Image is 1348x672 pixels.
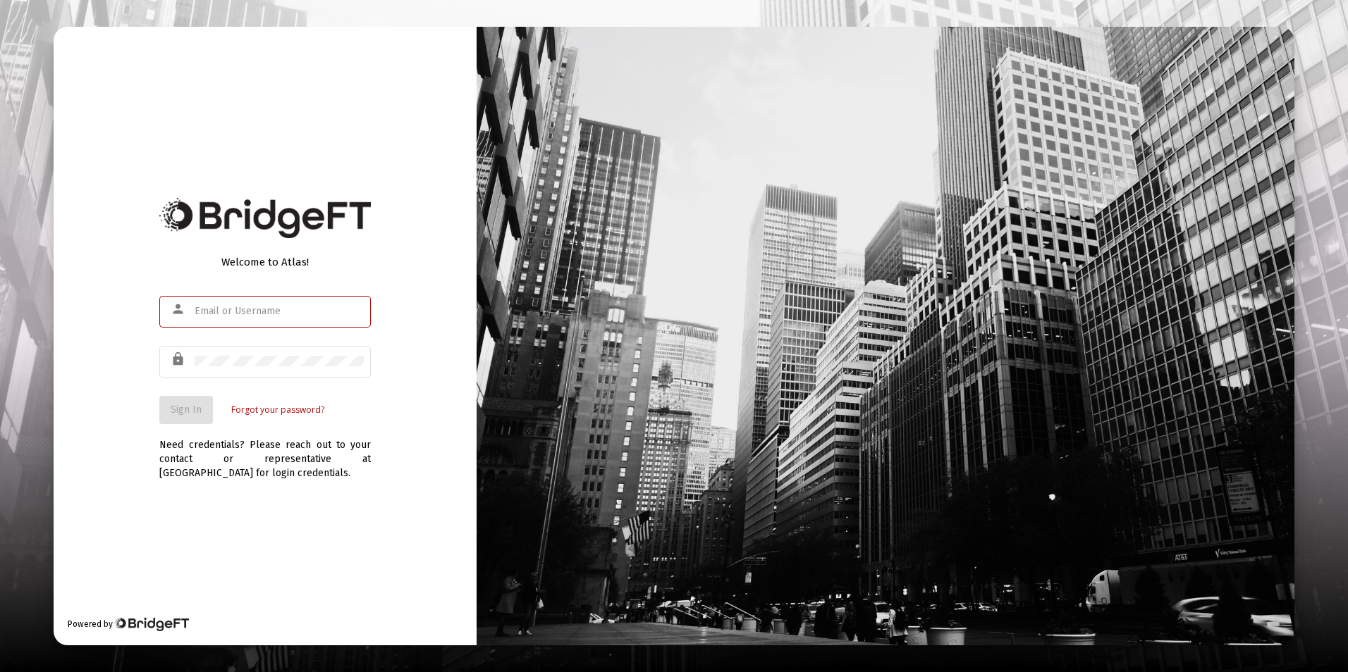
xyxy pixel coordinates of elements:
[68,617,188,631] div: Powered by
[171,301,188,318] mat-icon: person
[159,198,371,238] img: Bridge Financial Technology Logo
[159,424,371,480] div: Need credentials? Please reach out to your contact or representative at [GEOGRAPHIC_DATA] for log...
[171,351,188,368] mat-icon: lock
[159,255,371,269] div: Welcome to Atlas!
[159,396,213,424] button: Sign In
[195,306,364,317] input: Email or Username
[114,617,188,631] img: Bridge Financial Technology Logo
[231,403,324,417] a: Forgot your password?
[171,404,202,416] span: Sign In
